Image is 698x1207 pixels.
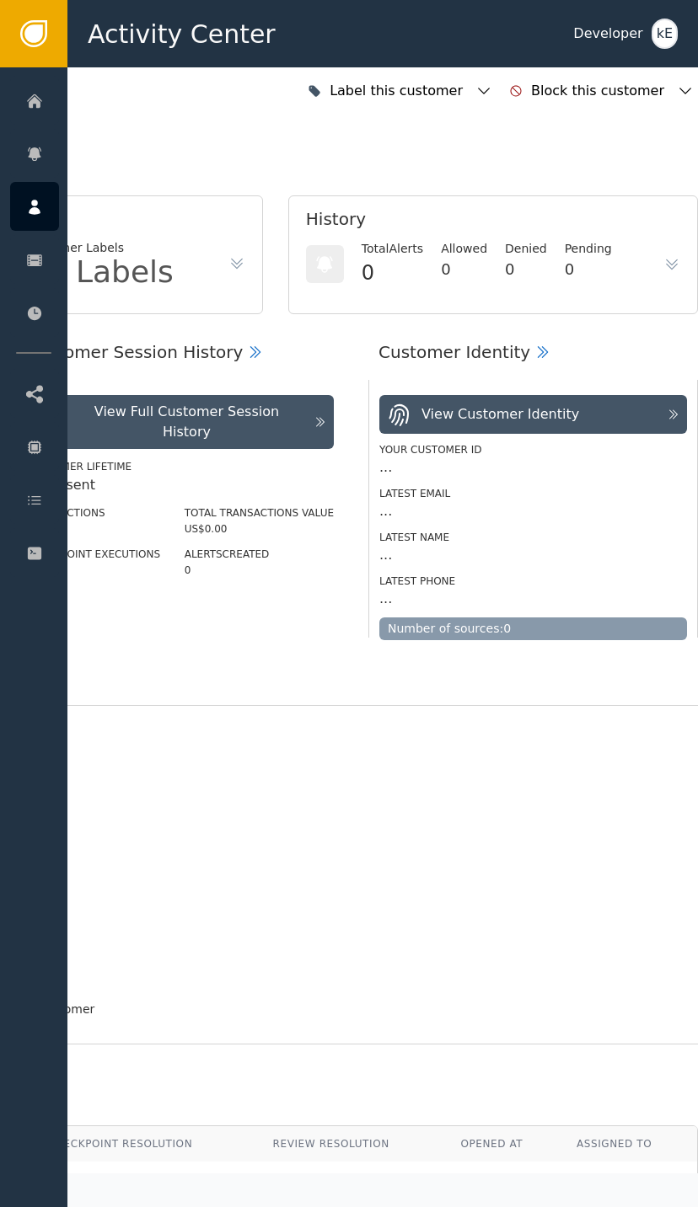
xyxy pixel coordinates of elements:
div: 0 [441,258,487,280]
div: 0 [362,258,423,288]
div: Latest Phone [379,574,687,589]
div: Allowed [441,240,487,258]
div: View Customer Identity [421,404,579,425]
div: Latest Email [379,486,687,501]
div: Denied [505,240,547,258]
th: Checkpoint Resolution [35,1126,260,1162]
th: Opened At [448,1126,564,1162]
div: Total Alerts [362,240,423,258]
label: Total Transactions Value [185,507,334,519]
div: US$0.00 [185,521,334,537]
div: 0 [26,604,160,619]
button: View Full Customer Session History [26,395,334,449]
div: 0 [26,521,160,537]
label: Customer Lifetime [26,461,132,473]
th: Assigned To [564,1126,697,1162]
div: Your Customer ID [379,442,687,457]
div: Number of sources: 0 [379,617,687,640]
div: 0 [565,258,612,280]
button: View Customer Identity [379,395,687,434]
div: Customer Labels [25,239,174,257]
div: 0 [505,258,547,280]
div: Customer Identity [379,339,530,365]
button: Block this customer [505,72,698,109]
div: ... [379,545,687,565]
div: Label this customer [330,81,467,101]
button: kE [652,19,678,49]
div: ... [379,501,687,521]
div: Developer [573,24,642,44]
div: 0 [26,563,160,578]
div: Latest Name [379,530,687,545]
button: Label this customer [303,72,497,109]
label: Transactions [26,507,105,519]
div: ... [379,457,687,478]
div: to present [26,475,334,495]
div: View Full Customer Session History [68,402,305,442]
div: No Labels [25,257,174,287]
span: Activity Center [88,15,276,53]
th: Review Resolution [260,1126,448,1162]
div: Block this customer [531,81,668,101]
div: Customer Session History [26,339,243,365]
div: ... [379,589,687,609]
div: History [306,206,680,240]
div: Pending [565,240,612,258]
label: Checkpoint Executions [26,548,160,560]
label: Alerts Created [185,548,270,560]
div: 0 [185,563,334,578]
